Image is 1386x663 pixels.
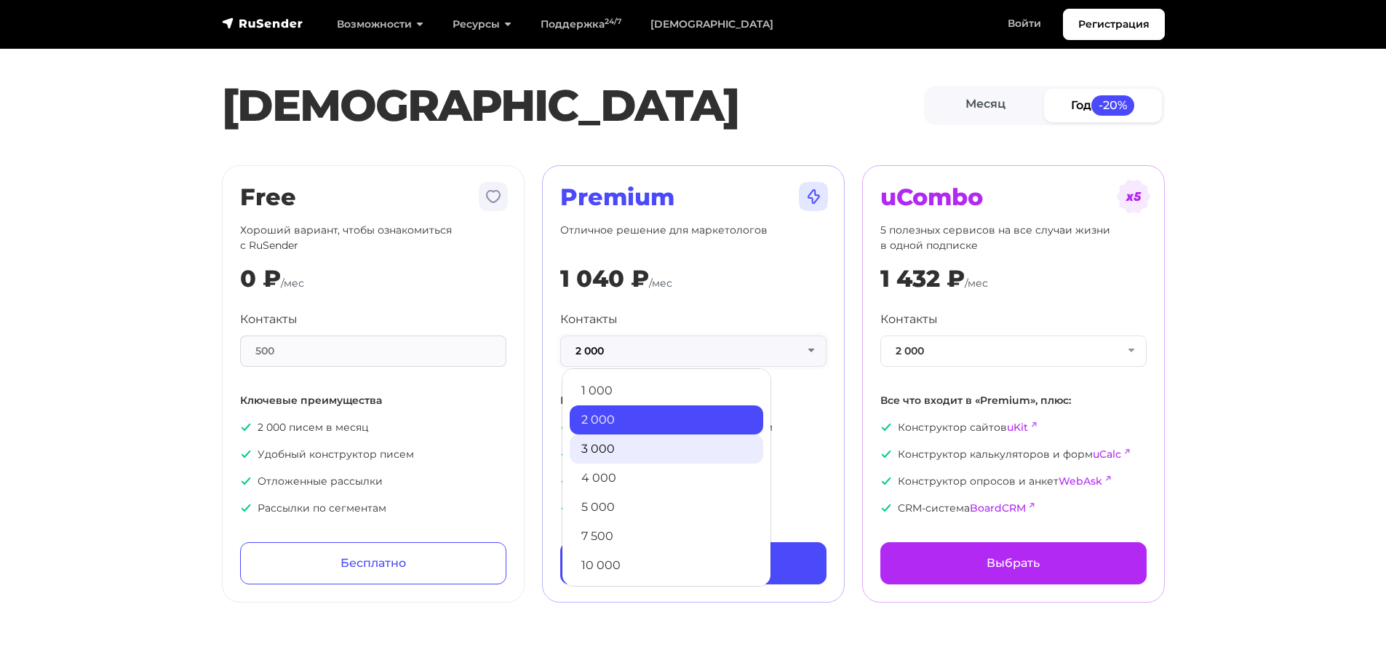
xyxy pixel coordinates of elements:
h2: Free [240,183,506,211]
div: 1 040 ₽ [560,265,649,293]
a: uCalc [1093,448,1121,461]
h1: [DEMOGRAPHIC_DATA] [222,79,924,132]
img: tarif-free.svg [476,179,511,214]
p: Все что входит в «Premium», плюс: [880,393,1147,408]
p: Приоритетная поддержка [560,447,827,462]
a: 1 000 [570,376,763,405]
a: BoardCRM [970,501,1026,515]
span: /мес [965,277,988,290]
span: /мес [649,277,672,290]
img: icon-ok.svg [880,502,892,514]
a: Войти [993,9,1056,39]
img: icon-ok.svg [240,502,252,514]
img: icon-ok.svg [560,502,572,514]
p: Удобный конструктор писем [240,447,506,462]
a: Выбрать [880,542,1147,584]
a: Бесплатно [240,542,506,584]
a: Выбрать [560,542,827,584]
button: 2 000 [880,336,1147,367]
img: RuSender [222,16,303,31]
label: Контакты [880,311,938,328]
a: 13 000 [570,580,763,609]
img: icon-ok.svg [240,475,252,487]
a: 10 000 [570,551,763,580]
p: Ключевые преимущества [240,393,506,408]
a: Ресурсы [438,9,526,39]
a: Год [1044,89,1162,122]
p: Конструктор опросов и анкет [880,474,1147,489]
a: 3 000 [570,434,763,464]
p: Отложенные рассылки [240,474,506,489]
p: Неограниченное количество писем [560,420,827,435]
span: /мес [281,277,304,290]
img: tarif-ucombo.svg [1116,179,1151,214]
p: Рассылки по сегментам [240,501,506,516]
div: 0 ₽ [240,265,281,293]
button: 2 000 [560,336,827,367]
a: Поддержка24/7 [526,9,636,39]
p: Приоритетная модерация [560,501,827,516]
p: Все что входит в «Free», плюс: [560,393,827,408]
div: 1 432 ₽ [880,265,965,293]
h2: uCombo [880,183,1147,211]
label: Контакты [560,311,618,328]
h2: Premium [560,183,827,211]
img: tarif-premium.svg [796,179,831,214]
p: Помощь с импортом базы [560,474,827,489]
img: icon-ok.svg [560,448,572,460]
p: Отличное решение для маркетологов [560,223,827,253]
a: WebAsk [1059,475,1102,488]
p: Хороший вариант, чтобы ознакомиться с RuSender [240,223,506,253]
img: icon-ok.svg [880,448,892,460]
p: CRM-система [880,501,1147,516]
a: 2 000 [570,405,763,434]
sup: 24/7 [605,17,621,26]
img: icon-ok.svg [880,421,892,433]
p: Конструктор калькуляторов и форм [880,447,1147,462]
a: Регистрация [1063,9,1165,40]
p: 5 полезных сервисов на все случаи жизни в одной подписке [880,223,1147,253]
a: 5 000 [570,493,763,522]
p: 2 000 писем в месяц [240,420,506,435]
span: -20% [1091,95,1135,115]
img: icon-ok.svg [880,475,892,487]
img: icon-ok.svg [560,421,572,433]
a: Месяц [927,89,1045,122]
img: icon-ok.svg [560,475,572,487]
a: 7 500 [570,522,763,551]
ul: 2 000 [562,368,771,587]
img: icon-ok.svg [240,448,252,460]
a: 4 000 [570,464,763,493]
a: [DEMOGRAPHIC_DATA] [636,9,788,39]
a: Возможности [322,9,438,39]
p: Конструктор сайтов [880,420,1147,435]
img: icon-ok.svg [240,421,252,433]
a: uKit [1007,421,1028,434]
label: Контакты [240,311,298,328]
